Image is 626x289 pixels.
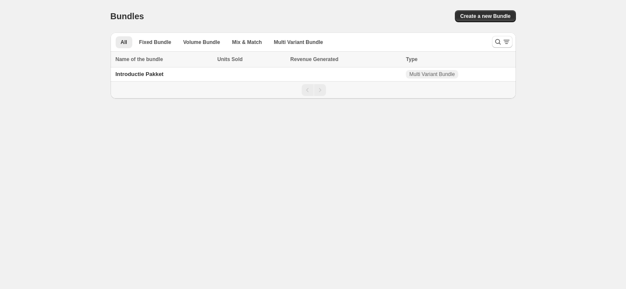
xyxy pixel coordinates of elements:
[409,71,455,78] span: Multi Variant Bundle
[232,39,262,46] span: Mix & Match
[183,39,220,46] span: Volume Bundle
[406,55,510,64] div: Type
[121,39,127,46] span: All
[290,55,338,64] span: Revenue Generated
[217,55,251,64] button: Units Sold
[111,11,144,21] h1: Bundles
[111,81,516,99] nav: Pagination
[274,39,323,46] span: Multi Variant Bundle
[492,36,512,48] button: Search and filter results
[217,55,242,64] span: Units Sold
[460,13,510,20] span: Create a new Bundle
[455,10,515,22] button: Create a new Bundle
[290,55,347,64] button: Revenue Generated
[139,39,171,46] span: Fixed Bundle
[116,55,213,64] div: Name of the bundle
[116,71,164,77] span: Introductie Pakket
